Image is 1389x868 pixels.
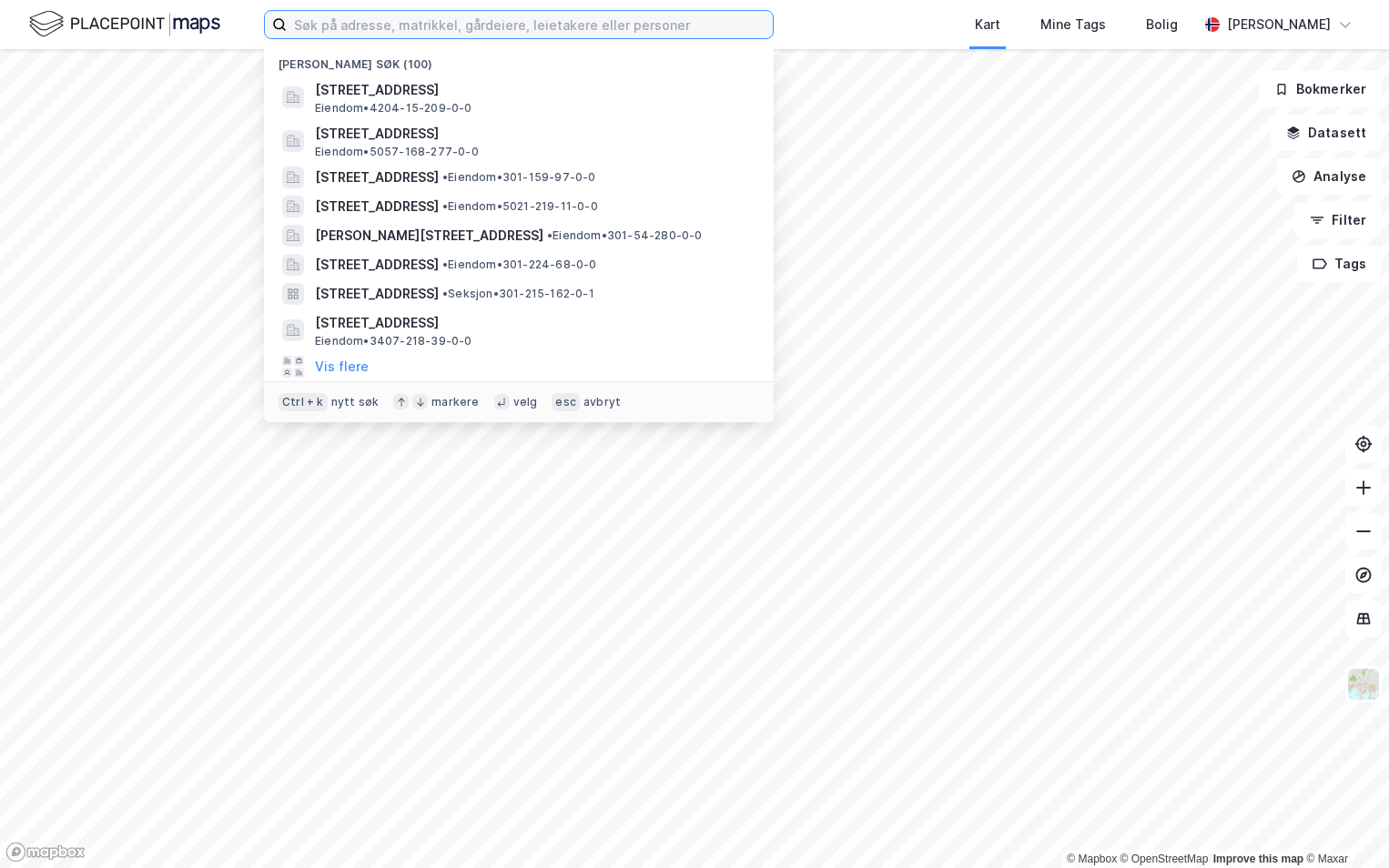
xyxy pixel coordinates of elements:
div: nytt søk [331,395,380,409]
span: • [442,170,448,184]
span: Eiendom • 301-224-68-0-0 [442,257,597,272]
div: [PERSON_NAME] søk (100) [264,43,774,76]
div: Mine Tags [1040,14,1106,35]
span: [PERSON_NAME][STREET_ADDRESS] [315,225,543,247]
button: Vis flere [315,356,369,378]
iframe: Chat Widget [1298,781,1389,868]
div: markere [431,395,479,409]
span: Eiendom • 4204-15-209-0-0 [315,101,472,116]
div: avbryt [583,395,621,409]
span: • [547,228,553,242]
span: Eiendom • 3407-218-39-0-0 [315,334,472,348]
span: [STREET_ADDRESS] [315,254,439,276]
a: OpenStreetMap [1120,853,1209,865]
div: Kart [975,14,1000,35]
span: • [442,199,448,213]
span: [STREET_ADDRESS] [315,123,752,145]
span: [STREET_ADDRESS] [315,312,752,334]
img: Z [1346,667,1381,701]
span: Eiendom • 5057-168-277-0-0 [315,145,479,159]
a: Improve this map [1213,853,1303,865]
button: Bokmerker [1259,71,1382,107]
img: logo.f888ab2527a4732fd821a326f86c7f29.svg [29,8,220,40]
span: Eiendom • 301-54-280-0-0 [547,228,703,243]
span: [STREET_ADDRESS] [315,167,439,188]
span: Eiendom • 301-159-97-0-0 [442,170,596,185]
button: Datasett [1271,115,1382,151]
button: Tags [1297,246,1382,282]
span: [STREET_ADDRESS] [315,283,439,305]
a: Mapbox [1067,853,1117,865]
div: Ctrl + k [279,393,328,411]
span: • [442,257,448,271]
button: Filter [1294,202,1382,238]
div: esc [552,393,580,411]
span: [STREET_ADDRESS] [315,196,439,217]
span: • [442,287,448,300]
a: Mapbox homepage [5,842,86,863]
input: Søk på adresse, matrikkel, gårdeiere, leietakere eller personer [287,11,773,38]
span: Eiendom • 5021-219-11-0-0 [442,199,598,214]
div: velg [513,395,538,409]
div: [PERSON_NAME] [1227,14,1331,35]
span: Seksjon • 301-215-162-0-1 [442,287,594,301]
button: Analyse [1276,158,1382,195]
span: [STREET_ADDRESS] [315,79,752,101]
div: Bolig [1146,14,1178,35]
